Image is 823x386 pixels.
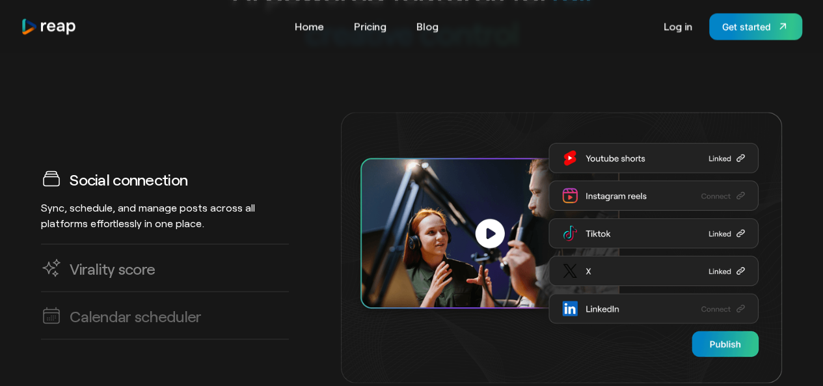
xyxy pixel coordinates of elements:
div: Get started [722,20,771,33]
a: Log in [657,16,699,36]
a: Pricing [347,16,393,36]
a: Home [288,16,331,36]
img: Social Connection [341,112,781,383]
img: reap logo [21,18,77,35]
h3: Calendar scheduler [70,305,201,325]
a: home [21,18,77,35]
a: Get started [709,13,802,40]
h3: Social connection [70,169,187,189]
p: Sync, schedule, and manage posts across all platforms effortlessly in one place. [41,199,289,230]
h3: Virality score [70,258,155,278]
a: Blog [410,16,445,36]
